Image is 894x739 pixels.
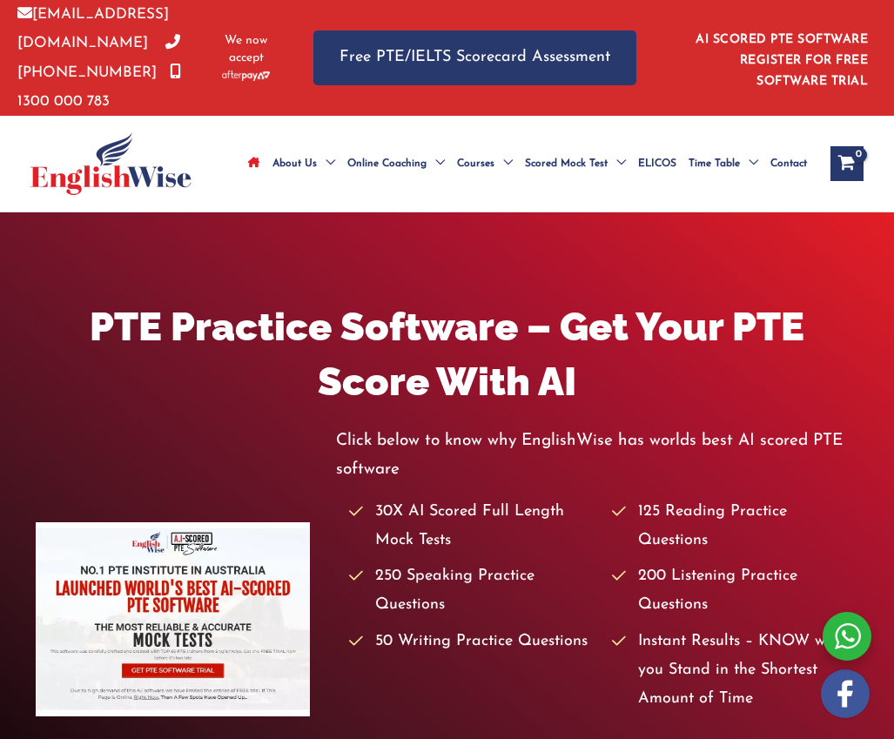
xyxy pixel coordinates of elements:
[349,498,595,556] li: 30X AI Scored Full Length Mock Tests
[457,133,494,194] span: Courses
[36,299,858,409] h1: PTE Practice Software – Get Your PTE Score With AI
[349,562,595,621] li: 250 Speaking Practice Questions
[272,133,317,194] span: About Us
[341,133,451,194] a: Online CoachingMenu Toggle
[764,133,813,194] a: Contact
[317,133,335,194] span: Menu Toggle
[347,133,427,194] span: Online Coaching
[17,7,169,50] a: [EMAIL_ADDRESS][DOMAIN_NAME]
[222,71,270,80] img: Afterpay-Logo
[689,133,740,194] span: Time Table
[519,133,632,194] a: Scored Mock TestMenu Toggle
[821,669,870,718] img: white-facebook.png
[313,30,636,85] a: Free PTE/IELTS Scorecard Assessment
[830,146,864,181] a: View Shopping Cart, empty
[349,628,595,656] li: 50 Writing Practice Questions
[608,133,626,194] span: Menu Toggle
[612,562,858,621] li: 200 Listening Practice Questions
[266,133,341,194] a: About UsMenu Toggle
[451,133,519,194] a: CoursesMenu Toggle
[612,628,858,715] li: Instant Results – KNOW where you Stand in the Shortest Amount of Time
[525,133,608,194] span: Scored Mock Test
[494,133,513,194] span: Menu Toggle
[740,133,758,194] span: Menu Toggle
[671,19,877,97] aside: Header Widget 1
[770,133,807,194] span: Contact
[17,36,180,79] a: [PHONE_NUMBER]
[36,522,310,716] img: pte-institute-main
[222,32,270,67] span: We now accept
[427,133,445,194] span: Menu Toggle
[336,427,858,485] p: Click below to know why EnglishWise has worlds best AI scored PTE software
[696,33,868,88] a: AI SCORED PTE SOFTWARE REGISTER FOR FREE SOFTWARE TRIAL
[30,132,192,195] img: cropped-ew-logo
[638,133,676,194] span: ELICOS
[17,65,181,109] a: 1300 000 783
[632,133,682,194] a: ELICOS
[242,133,813,194] nav: Site Navigation: Main Menu
[612,498,858,556] li: 125 Reading Practice Questions
[682,133,764,194] a: Time TableMenu Toggle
